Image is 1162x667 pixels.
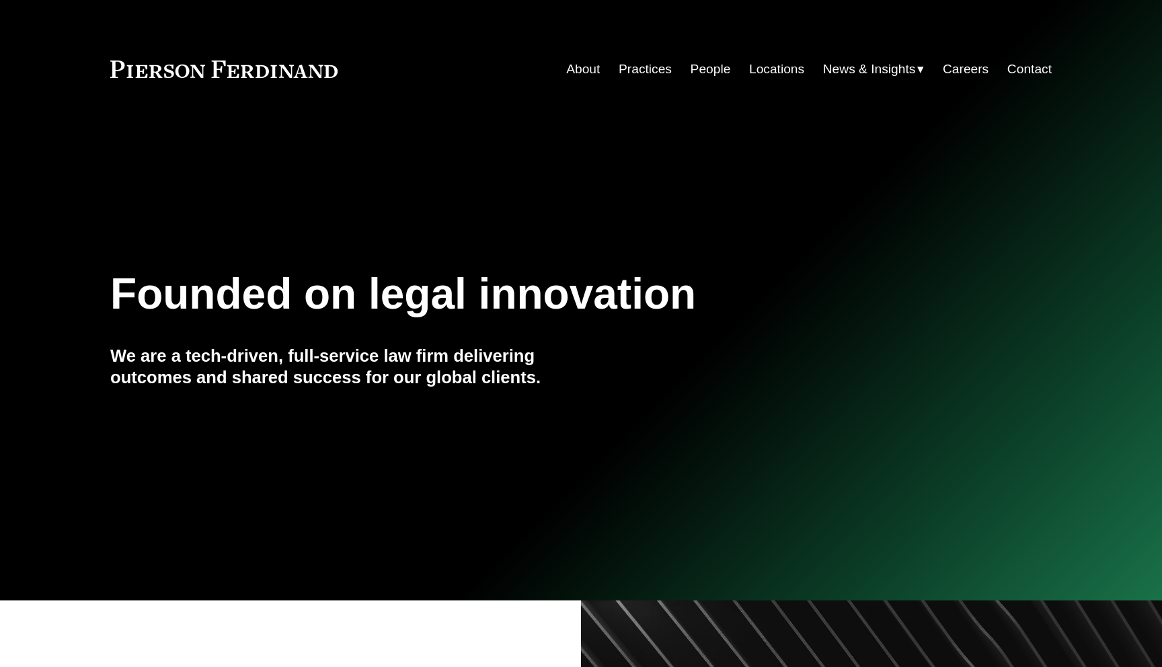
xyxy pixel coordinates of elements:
h1: Founded on legal innovation [110,270,895,319]
a: Practices [619,56,672,82]
h4: We are a tech-driven, full-service law firm delivering outcomes and shared success for our global... [110,345,581,389]
a: folder dropdown [823,56,925,82]
span: News & Insights [823,58,916,81]
a: Careers [943,56,989,82]
a: Locations [749,56,804,82]
a: People [691,56,731,82]
a: Contact [1007,56,1052,82]
a: About [566,56,600,82]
